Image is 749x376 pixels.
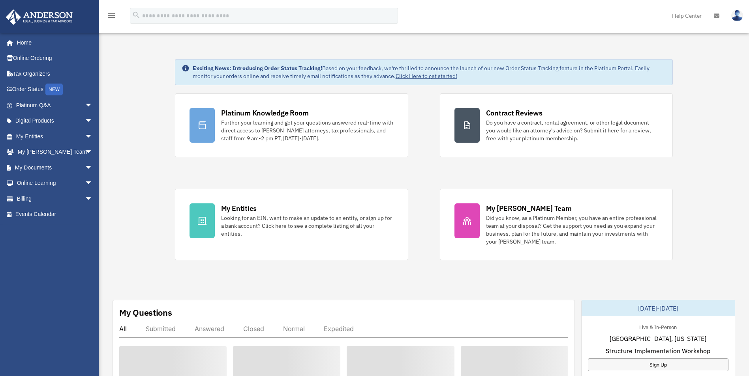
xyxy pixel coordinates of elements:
[85,191,101,207] span: arrow_drop_down
[324,325,354,333] div: Expedited
[610,334,706,343] span: [GEOGRAPHIC_DATA], [US_STATE]
[440,189,673,260] a: My [PERSON_NAME] Team Did you know, as a Platinum Member, you have an entire professional team at...
[107,11,116,20] i: menu
[193,64,666,80] div: Based on your feedback, we're thrilled to announce the launch of our new Order Status Tracking fe...
[4,9,75,25] img: Anderson Advisors Platinum Portal
[486,214,659,246] div: Did you know, as a Platinum Member, you have an entire professional team at your disposal? Get th...
[588,358,728,371] a: Sign Up
[85,144,101,160] span: arrow_drop_down
[221,119,394,142] div: Further your learning and get your questions answered real-time with direct access to [PERSON_NAM...
[85,128,101,145] span: arrow_drop_down
[633,322,683,331] div: Live & In-Person
[283,325,305,333] div: Normal
[146,325,176,333] div: Submitted
[6,144,105,160] a: My [PERSON_NAME] Teamarrow_drop_down
[85,160,101,176] span: arrow_drop_down
[119,325,127,333] div: All
[85,175,101,192] span: arrow_drop_down
[243,325,264,333] div: Closed
[6,128,105,144] a: My Entitiesarrow_drop_down
[486,108,543,118] div: Contract Reviews
[582,300,735,316] div: [DATE]-[DATE]
[119,307,172,318] div: My Questions
[6,82,105,98] a: Order StatusNEW
[731,10,743,21] img: User Pic
[6,50,105,66] a: Online Ordering
[85,113,101,129] span: arrow_drop_down
[6,113,105,129] a: Digital Productsarrow_drop_down
[45,84,63,95] div: NEW
[195,325,224,333] div: Answered
[396,73,457,80] a: Click Here to get started!
[6,191,105,207] a: Billingarrow_drop_down
[221,108,309,118] div: Platinum Knowledge Room
[193,65,322,72] strong: Exciting News: Introducing Order Status Tracking!
[221,214,394,238] div: Looking for an EIN, want to make an update to an entity, or sign up for a bank account? Click her...
[6,175,105,191] a: Online Learningarrow_drop_down
[6,35,101,50] a: Home
[221,203,257,213] div: My Entities
[175,189,408,260] a: My Entities Looking for an EIN, want to make an update to an entity, or sign up for a bank accoun...
[486,119,659,142] div: Do you have a contract, rental agreement, or other legal document you would like an attorney's ad...
[606,346,710,356] span: Structure Implementation Workshop
[85,97,101,114] span: arrow_drop_down
[6,66,105,82] a: Tax Organizers
[175,93,408,157] a: Platinum Knowledge Room Further your learning and get your questions answered real-time with dire...
[132,11,141,19] i: search
[6,97,105,113] a: Platinum Q&Aarrow_drop_down
[486,203,572,213] div: My [PERSON_NAME] Team
[6,160,105,175] a: My Documentsarrow_drop_down
[107,14,116,20] a: menu
[440,93,673,157] a: Contract Reviews Do you have a contract, rental agreement, or other legal document you would like...
[6,207,105,222] a: Events Calendar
